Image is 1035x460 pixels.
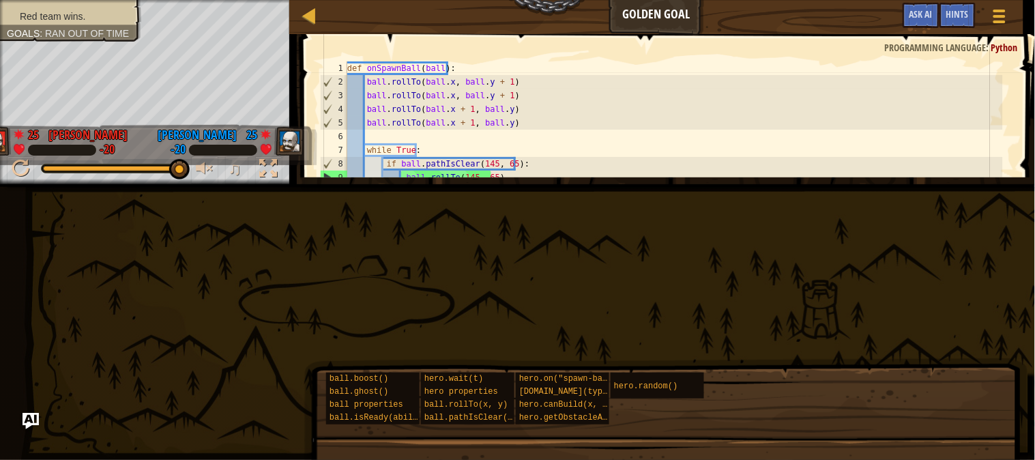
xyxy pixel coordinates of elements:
div: 2 [321,75,347,89]
div: 6 [320,130,347,143]
span: Hints [946,8,969,20]
span: : [987,41,991,54]
button: Toggle fullscreen [255,156,282,184]
span: Python [991,41,1018,54]
span: Ask AI [909,8,933,20]
li: Red team wins. [7,10,131,23]
button: Ask AI [23,413,39,429]
span: Programming language [885,41,987,54]
div: 4 [321,102,347,116]
button: Ctrl + P: Play [7,156,34,184]
button: ♫ [225,156,248,184]
div: [PERSON_NAME] [158,126,237,144]
div: -20 [171,144,186,156]
div: 3 [321,89,347,102]
button: Adjust volume [191,156,218,184]
div: 25 [28,126,42,139]
div: 9 [321,171,347,184]
span: ♫ [228,158,242,179]
span: Ran out of time [45,28,129,39]
div: 1 [320,61,347,75]
button: Ask AI [903,3,939,28]
img: thang_avatar_frame.png [274,127,304,156]
div: 5 [321,116,347,130]
div: 25 [244,126,257,139]
button: Show game menu [982,3,1017,35]
div: 7 [320,143,347,157]
div: [PERSON_NAME] [48,126,128,144]
span: : [40,28,45,39]
span: Red team wins. [20,11,85,22]
div: 8 [321,157,347,171]
span: Goals [7,28,40,39]
div: -20 [100,144,115,156]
